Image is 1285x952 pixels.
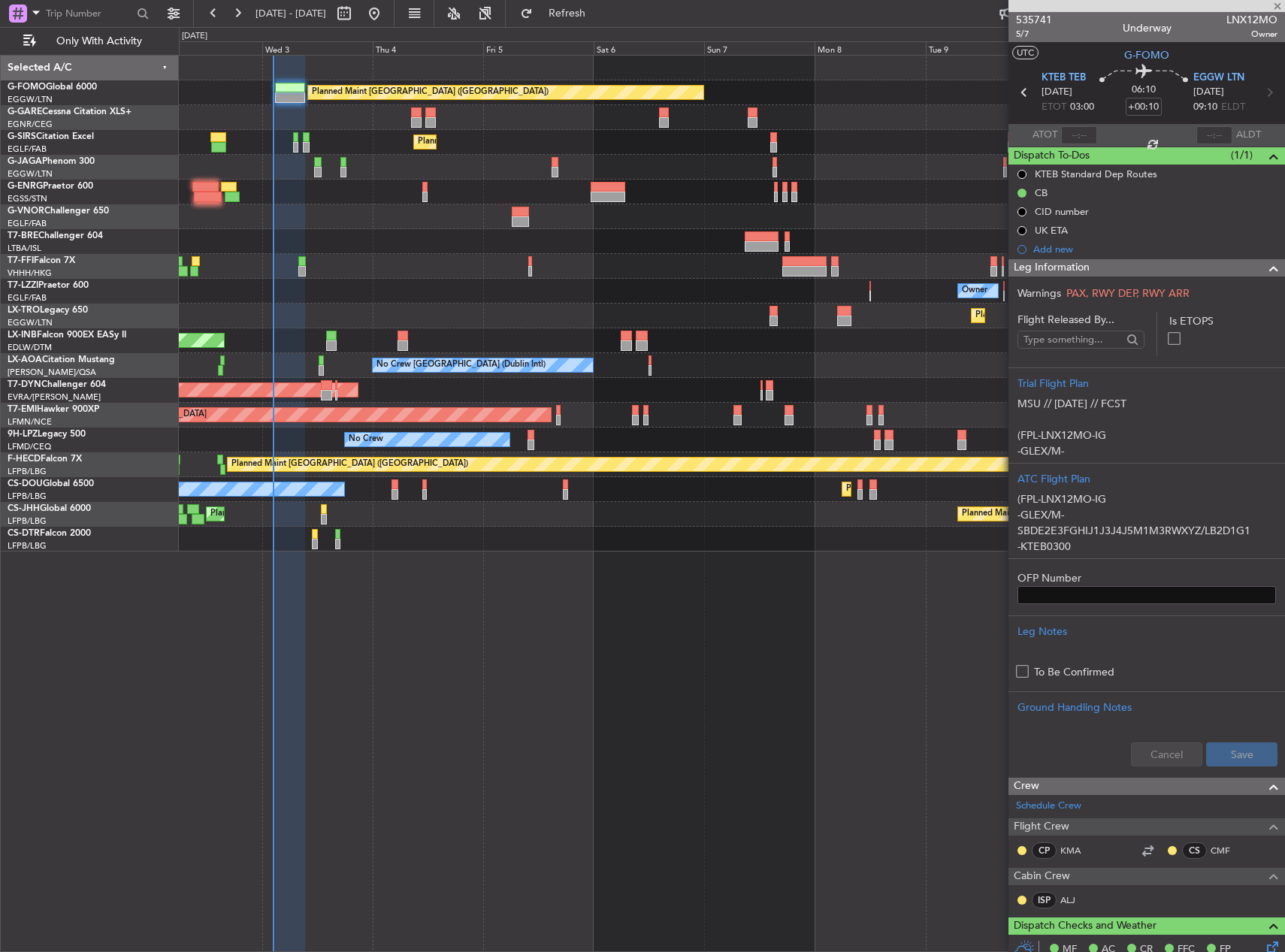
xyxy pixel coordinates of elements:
div: Planned Maint [GEOGRAPHIC_DATA] ([GEOGRAPHIC_DATA]) [418,131,655,153]
span: ETOT [1042,100,1066,115]
a: [PERSON_NAME]/QSA [8,367,96,378]
a: Schedule Crew [1016,799,1081,814]
div: Planned Maint Dusseldorf [975,304,1074,327]
div: Planned Maint [GEOGRAPHIC_DATA] ([GEOGRAPHIC_DATA]) [846,478,1083,500]
div: CP [1032,842,1057,859]
span: [DATE] - [DATE] [255,7,326,20]
span: CS-DTR [8,529,40,538]
span: T7-BRE [8,231,38,240]
div: Tue 2 [152,41,262,55]
a: G-ENRGPraetor 600 [8,182,93,191]
label: Is ETOPS [1169,313,1276,329]
span: LNX12MO [1226,12,1277,28]
a: G-GARECessna Citation XLS+ [8,107,132,116]
div: CB [1035,186,1048,199]
button: UTC [1012,46,1039,59]
div: KTEB Standard Dep Routes [1035,168,1157,180]
div: Warnings [1008,286,1285,301]
div: Thu 4 [373,41,483,55]
span: ELDT [1221,100,1245,115]
p: (FPL-LNX12MO-IG [1017,428,1276,443]
div: Planned Maint [GEOGRAPHIC_DATA] ([GEOGRAPHIC_DATA]) [210,503,447,525]
span: Flight Released By... [1017,312,1144,328]
div: Wed 3 [262,41,373,55]
div: Add new [1033,243,1277,255]
p: -GLEX/M-SBDE2E3FGHIJ1J3J4J5M1M3RWXYZ/LB2D1G1 [1017,443,1276,475]
span: F-HECD [8,455,41,464]
a: G-FOMOGlobal 6000 [8,83,97,92]
span: G-ENRG [8,182,43,191]
a: ALJ [1060,893,1094,907]
a: LX-AOACitation Mustang [8,355,115,364]
div: No Crew [GEOGRAPHIC_DATA] (Dublin Intl) [376,354,546,376]
a: LX-TROLegacy 650 [8,306,88,315]
a: CMF [1211,844,1244,857]
a: LFMD/CEQ [8,441,51,452]
div: Sat 6 [594,41,704,55]
span: Leg Information [1014,259,1090,277]
a: EDLW/DTM [8,342,52,353]
a: EGSS/STN [8,193,47,204]
a: T7-DYNChallenger 604 [8,380,106,389]
div: ATC Flight Plan [1017,471,1276,487]
a: G-JAGAPhenom 300 [8,157,95,166]
div: Mon 8 [815,41,925,55]
div: Fri 5 [483,41,594,55]
span: 9H-LPZ [8,430,38,439]
a: T7-BREChallenger 604 [8,231,103,240]
a: LFPB/LBG [8,515,47,527]
label: OFP Number [1017,570,1276,586]
span: CS-JHH [8,504,40,513]
span: [DATE] [1193,85,1224,100]
a: LTBA/ISL [8,243,41,254]
div: Ground Handling Notes [1017,700,1276,715]
span: G-JAGA [8,157,42,166]
span: Cabin Crew [1014,868,1070,885]
span: Dispatch To-Dos [1014,147,1090,165]
a: T7-LZZIPraetor 600 [8,281,89,290]
span: Refresh [536,8,599,19]
div: Leg Notes [1017,624,1276,639]
span: KTEB TEB [1042,71,1086,86]
a: LFPB/LBG [8,491,47,502]
span: 535741 [1016,12,1052,28]
span: 03:00 [1070,100,1094,115]
span: LX-AOA [8,355,42,364]
label: To Be Confirmed [1034,664,1114,680]
a: CS-DOUGlobal 6500 [8,479,94,488]
div: Planned Maint [GEOGRAPHIC_DATA] ([GEOGRAPHIC_DATA]) [962,503,1199,525]
p: MSU // [DATE] // FCST [1017,396,1276,412]
a: F-HECDFalcon 7X [8,455,82,464]
button: Refresh [513,2,603,26]
span: G-GARE [8,107,42,116]
input: Type something... [1023,328,1122,351]
p: (FPL-LNX12MO-IG [1017,491,1276,507]
span: G-FOMO [1124,47,1169,63]
span: 06:10 [1132,83,1156,98]
a: T7-EMIHawker 900XP [8,405,99,414]
span: LX-TRO [8,306,40,315]
a: EGGW/LTN [8,168,53,180]
a: LFMN/NCE [8,416,52,428]
a: LFPB/LBG [8,466,47,477]
span: ATOT [1033,128,1057,143]
div: UK ETA [1035,224,1068,237]
a: EGGW/LTN [8,317,53,328]
a: EGLF/FAB [8,218,47,229]
span: G-VNOR [8,207,44,216]
a: KMA [1060,844,1094,857]
a: G-SIRSCitation Excel [8,132,94,141]
p: -GLEX/M-SBDE2E3FGHIJ1J3J4J5M1M3RWXYZ/LB2D1G1 [1017,507,1276,539]
span: 5/7 [1016,28,1052,41]
span: LX-INB [8,331,37,340]
span: (1/1) [1231,147,1253,163]
div: CID number [1035,205,1089,218]
input: Trip Number [46,2,132,25]
span: T7-EMI [8,405,37,414]
span: PAX, RWY DEP, RWY ARR [1066,286,1190,301]
span: Flight Crew [1014,818,1069,836]
a: VHHH/HKG [8,267,52,279]
span: G-FOMO [8,83,46,92]
a: 9H-LPZLegacy 500 [8,430,86,439]
button: Only With Activity [17,29,163,53]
